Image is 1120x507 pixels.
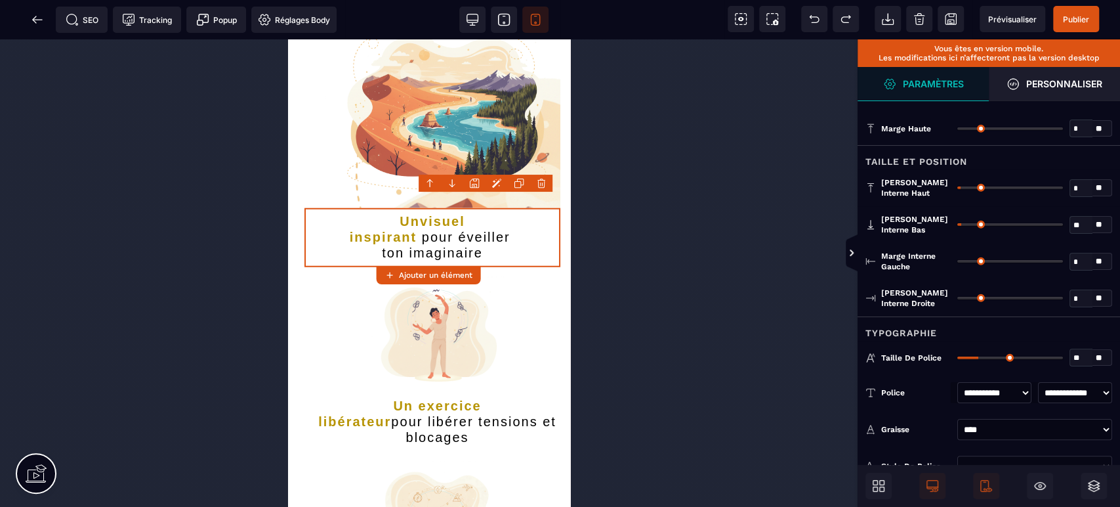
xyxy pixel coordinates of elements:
span: Voir tablette [491,7,517,33]
span: Voir mobile [522,7,549,33]
strong: Ajouter un élément [399,271,472,280]
span: Marge haute [881,123,931,134]
span: pour éveiller ton imaginaire [94,190,227,221]
span: pour libérer tensions et blocages [103,375,273,405]
span: Afficher le desktop [919,473,945,499]
strong: Personnaliser [1026,79,1102,89]
span: Métadata SEO [56,7,108,33]
span: Créer une alerte modale [186,7,246,33]
img: 7e338ad97c7b98d15fd500adcdcb12d2_Generated_Image_8sipv38sipv38sipbl.png [82,238,217,353]
div: Typographie [858,317,1120,341]
span: Voir les composants [728,6,754,32]
span: Rétablir [833,6,859,32]
div: Taille et position [858,145,1120,169]
span: Popup [196,13,237,26]
div: Graisse [881,423,951,436]
span: Enregistrer [938,6,964,32]
button: Ajouter un élément [376,266,480,284]
div: Police [881,386,951,399]
span: Ouvrir les blocs [865,473,892,499]
span: Tracking [122,13,172,26]
span: Marge interne gauche [881,251,951,272]
span: Retour [24,7,51,33]
span: [PERSON_NAME] interne bas [881,214,951,235]
span: Réglages Body [258,13,330,26]
span: Ouvrir le gestionnaire de styles [989,67,1120,101]
span: [PERSON_NAME] interne droite [881,288,951,309]
span: Masquer le bloc [1027,473,1053,499]
span: Code de suivi [113,7,181,33]
p: Les modifications ici n’affecteront pas la version desktop [864,53,1113,62]
span: Capture d'écran [759,6,785,32]
span: Ouvrir les calques [1081,473,1107,499]
span: [PERSON_NAME] interne haut [881,177,951,198]
span: Publier [1063,14,1089,24]
span: Afficher les vues [858,234,871,273]
span: Prévisualiser [988,14,1037,24]
span: Défaire [801,6,827,32]
span: SEO [66,13,98,26]
span: Enregistrer le contenu [1053,6,1099,32]
span: Afficher le mobile [973,473,999,499]
p: Vous êtes en version mobile. [864,44,1113,53]
span: Nettoyage [906,6,932,32]
span: Favicon [251,7,337,33]
span: Voir bureau [459,7,486,33]
span: Aperçu [980,6,1045,32]
strong: Paramètres [903,79,964,89]
div: Style de police [881,460,951,473]
span: Taille de police [881,353,942,363]
span: Importer [875,6,901,32]
span: Ouvrir le gestionnaire de styles [858,67,989,101]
